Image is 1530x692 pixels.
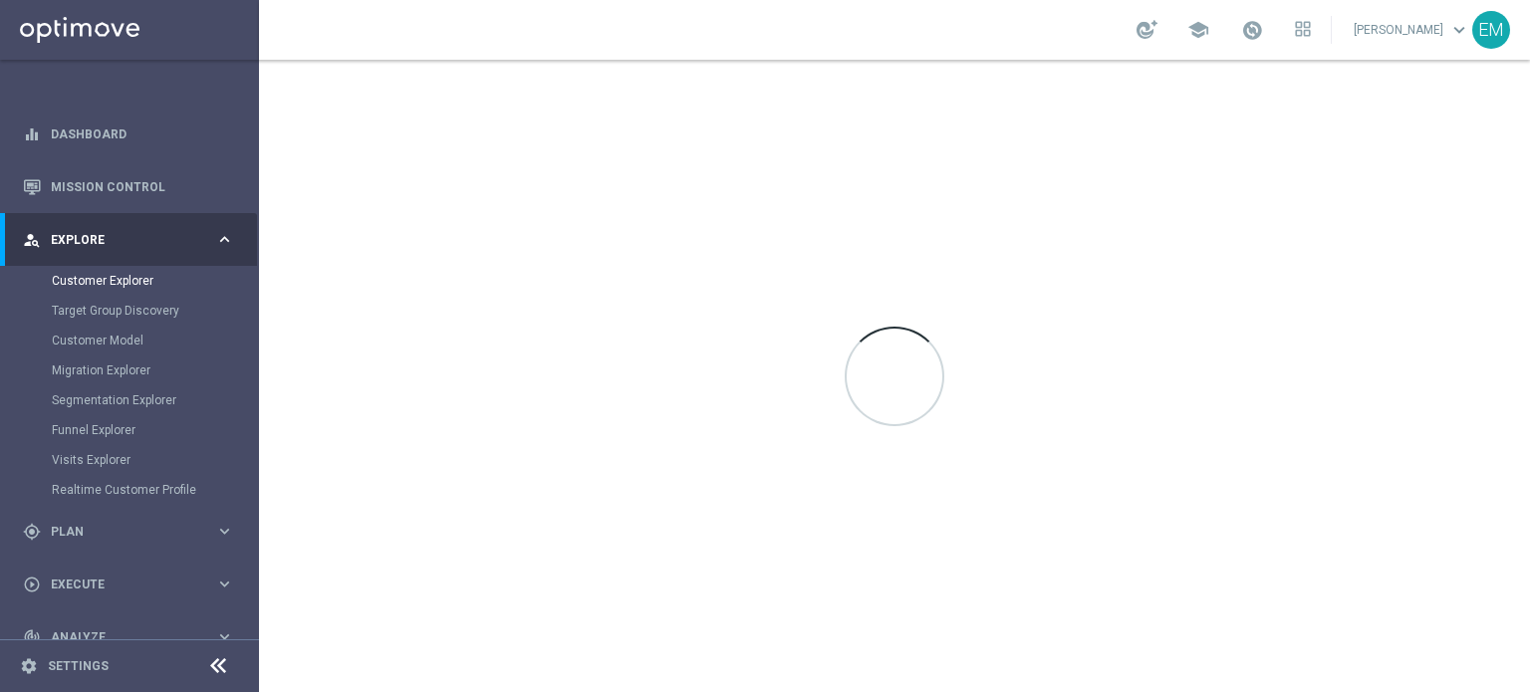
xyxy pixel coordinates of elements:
[51,578,215,590] span: Execute
[51,160,234,213] a: Mission Control
[215,575,234,593] i: keyboard_arrow_right
[52,362,207,378] a: Migration Explorer
[215,522,234,541] i: keyboard_arrow_right
[52,422,207,438] a: Funnel Explorer
[23,231,215,249] div: Explore
[23,231,41,249] i: person_search
[1472,11,1510,49] div: EM
[1187,19,1209,41] span: school
[23,628,215,646] div: Analyze
[23,576,41,593] i: play_circle_outline
[52,452,207,468] a: Visits Explorer
[52,296,257,326] div: Target Group Discovery
[51,108,234,160] a: Dashboard
[52,482,207,498] a: Realtime Customer Profile
[1352,15,1472,45] a: [PERSON_NAME]keyboard_arrow_down
[52,385,257,415] div: Segmentation Explorer
[23,160,234,213] div: Mission Control
[52,326,257,355] div: Customer Model
[51,234,215,246] span: Explore
[51,631,215,643] span: Analyze
[52,266,257,296] div: Customer Explorer
[51,526,215,538] span: Plan
[23,523,41,541] i: gps_fixed
[22,629,235,645] button: track_changes Analyze keyboard_arrow_right
[215,627,234,646] i: keyboard_arrow_right
[52,273,207,289] a: Customer Explorer
[23,628,41,646] i: track_changes
[52,392,207,408] a: Segmentation Explorer
[52,475,257,505] div: Realtime Customer Profile
[23,108,234,160] div: Dashboard
[52,415,257,445] div: Funnel Explorer
[52,303,207,319] a: Target Group Discovery
[23,125,41,143] i: equalizer
[22,126,235,142] button: equalizer Dashboard
[23,523,215,541] div: Plan
[22,179,235,195] button: Mission Control
[1448,19,1470,41] span: keyboard_arrow_down
[22,577,235,592] button: play_circle_outline Execute keyboard_arrow_right
[20,657,38,675] i: settings
[215,230,234,249] i: keyboard_arrow_right
[22,524,235,540] button: gps_fixed Plan keyboard_arrow_right
[23,576,215,593] div: Execute
[22,232,235,248] button: person_search Explore keyboard_arrow_right
[48,660,109,672] a: Settings
[52,355,257,385] div: Migration Explorer
[52,445,257,475] div: Visits Explorer
[52,333,207,348] a: Customer Model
